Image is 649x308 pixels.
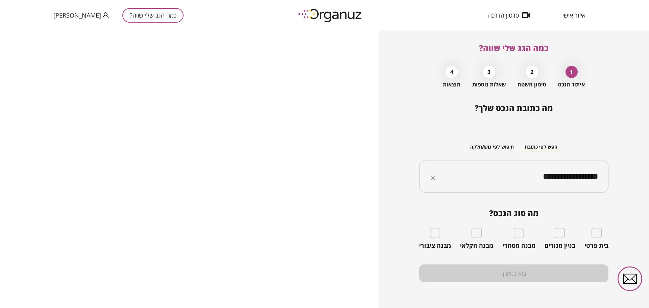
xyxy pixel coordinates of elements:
[503,242,535,250] span: מבנה מסחרי
[479,42,549,53] span: כמה הגג שלי שווה?
[419,242,451,250] span: מבנה ציבורי
[475,102,553,113] span: מה כתובת הנכס שלך?
[460,242,493,250] span: מבנה חקלאי
[419,208,608,218] span: מה סוג הנכס?
[558,81,585,88] span: איתור הנכס
[446,66,458,78] div: 4
[472,81,506,88] span: שאלות נוספות
[518,81,546,88] span: סימון השטח
[428,174,438,183] button: Clear
[443,81,460,88] span: תוצאות
[562,12,585,19] span: איזור אישי
[465,142,519,152] button: חיפוש לפי גוש/חלקה
[122,8,184,23] button: כמה הגג שלי שווה?
[566,66,578,78] div: 1
[53,12,101,19] span: [PERSON_NAME]
[293,6,368,25] img: logo
[552,12,596,19] button: איזור אישי
[584,242,608,250] span: בית פרטי
[545,242,575,250] span: בניין מגורים
[53,11,109,20] button: [PERSON_NAME]
[526,66,538,78] div: 2
[519,142,563,152] button: חפש לפי כתובת
[483,66,495,78] div: 3
[478,12,540,19] button: סרטון הדרכה
[488,12,519,19] span: סרטון הדרכה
